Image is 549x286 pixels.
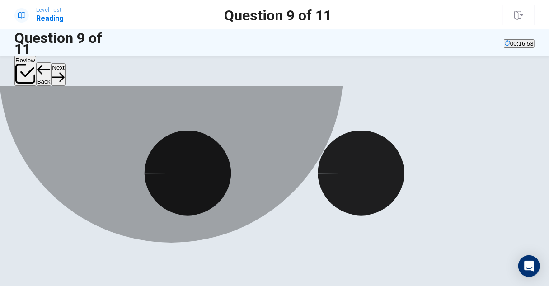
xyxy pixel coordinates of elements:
button: Review [14,56,36,86]
button: Back [36,62,52,86]
h1: Question 9 of 11 [14,33,102,54]
button: 00:16:53 [504,39,535,48]
button: Next [51,63,65,85]
span: 00:16:53 [510,40,534,47]
span: Level Test [36,7,64,13]
h1: Reading [36,13,64,24]
div: Open Intercom Messenger [518,255,540,277]
h1: Question 9 of 11 [224,10,332,21]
